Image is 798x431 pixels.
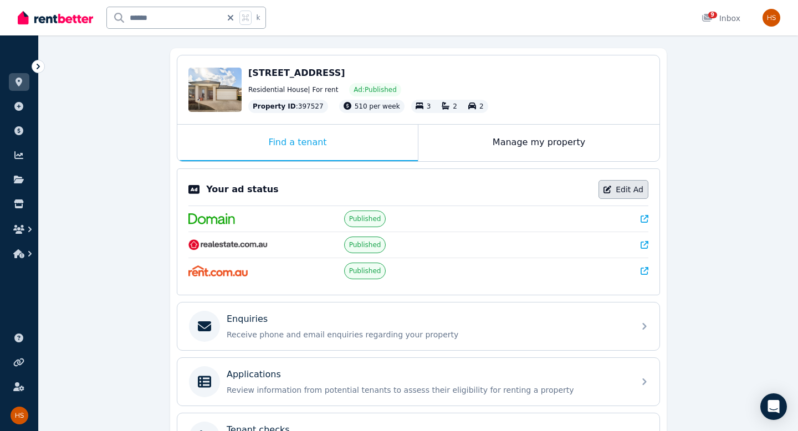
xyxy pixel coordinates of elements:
[453,102,457,110] span: 2
[349,240,381,249] span: Published
[253,102,296,111] span: Property ID
[206,183,278,196] p: Your ad status
[188,213,235,224] img: Domain.com.au
[248,68,345,78] span: [STREET_ADDRESS]
[177,302,659,350] a: EnquiriesReceive phone and email enquiries regarding your property
[11,407,28,424] img: Harpinder Singh
[227,368,281,381] p: Applications
[256,13,260,22] span: k
[479,102,484,110] span: 2
[227,312,268,326] p: Enquiries
[188,239,268,250] img: RealEstate.com.au
[349,266,381,275] span: Published
[227,329,628,340] p: Receive phone and email enquiries regarding your property
[248,100,328,113] div: : 397527
[702,13,740,24] div: Inbox
[355,102,400,110] span: 510 per week
[349,214,381,223] span: Published
[177,125,418,161] div: Find a tenant
[227,384,628,396] p: Review information from potential tenants to assess their eligibility for renting a property
[427,102,431,110] span: 3
[18,9,93,26] img: RentBetter
[708,12,717,18] span: 9
[354,85,396,94] span: Ad: Published
[418,125,659,161] div: Manage my property
[763,9,780,27] img: Harpinder Singh
[598,180,648,199] a: Edit Ad
[177,358,659,406] a: ApplicationsReview information from potential tenants to assess their eligibility for renting a p...
[188,265,248,276] img: Rent.com.au
[248,85,338,94] span: Residential House | For rent
[760,393,787,420] div: Open Intercom Messenger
